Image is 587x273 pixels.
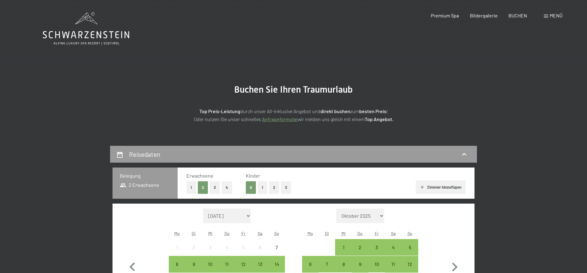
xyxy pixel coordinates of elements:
[224,231,230,236] abbr: Donnerstag
[359,108,386,114] strong: besten Preis
[202,256,219,272] div: Wed Sep 10 2025
[169,239,185,256] div: Mon Sep 01 2025
[335,256,352,272] div: Wed Oct 08 2025
[198,181,208,194] button: 2
[120,172,170,179] h3: Belegung
[268,239,285,256] div: Sun Sep 07 2025
[219,245,234,260] div: 4
[222,181,232,194] button: 4
[120,182,159,188] span: 2 Erwachsene
[385,256,401,272] div: Anreise möglich
[219,256,235,272] div: Thu Sep 11 2025
[302,256,319,272] div: Anreise möglich
[308,231,313,236] abbr: Montag
[281,181,291,194] button: 3
[210,181,220,194] button: 3
[252,256,268,272] div: Anreise möglich
[185,256,202,272] div: Tue Sep 09 2025
[235,256,252,272] div: Anreise möglich
[268,256,285,272] div: Sun Sep 14 2025
[202,256,219,272] div: Anreise möglich
[368,239,385,256] div: Anreise möglich
[402,245,418,260] div: 5
[341,231,346,236] abbr: Mittwoch
[252,239,268,256] div: Anreise nicht möglich
[262,116,298,122] a: Anfrageformular
[325,231,329,236] abbr: Dienstag
[258,181,267,194] button: 1
[185,239,202,256] div: Anreise nicht möglich
[402,239,418,256] div: Sun Oct 05 2025
[235,239,252,256] div: Fri Sep 05 2025
[335,239,352,256] div: Wed Oct 01 2025
[470,13,498,18] a: Bildergalerie
[252,239,268,256] div: Sat Sep 06 2025
[235,256,252,272] div: Fri Sep 12 2025
[368,239,385,256] div: Fri Oct 03 2025
[416,180,466,194] button: Zimmer hinzufügen
[335,256,352,272] div: Anreise möglich
[268,256,285,272] div: Anreise möglich
[174,231,180,236] abbr: Montag
[192,231,196,236] abbr: Dienstag
[335,239,352,256] div: Anreise möglich
[169,256,185,272] div: Mon Sep 08 2025
[319,256,335,272] div: Tue Oct 07 2025
[352,256,368,272] div: Thu Oct 09 2025
[402,239,418,256] div: Anreise möglich
[385,256,401,272] div: Sat Oct 11 2025
[319,256,335,272] div: Anreise möglich
[252,256,268,272] div: Sat Sep 13 2025
[368,256,385,272] div: Fri Oct 10 2025
[219,239,235,256] div: Anreise nicht möglich
[357,231,363,236] abbr: Donnerstag
[550,13,563,18] span: Menü
[219,256,235,272] div: Anreise möglich
[253,245,268,260] div: 6
[352,256,368,272] div: Anreise möglich
[258,231,262,236] abbr: Samstag
[391,231,396,236] abbr: Samstag
[268,239,285,256] div: Anreise nicht möglich
[186,173,213,179] span: Erwachsene
[431,13,459,18] a: Premium Spa
[320,108,350,114] strong: direkt buchen
[274,231,279,236] abbr: Sonntag
[246,173,260,179] span: Kinder
[402,256,418,272] div: Sun Oct 12 2025
[185,239,202,256] div: Tue Sep 02 2025
[336,245,351,260] div: 1
[508,13,527,18] a: BUCHEN
[186,245,201,260] div: 2
[129,150,160,158] h2: Reisedaten
[169,256,185,272] div: Anreise möglich
[185,256,202,272] div: Anreise möglich
[169,245,185,260] div: 1
[402,256,418,272] div: Anreise möglich
[242,231,246,236] abbr: Freitag
[186,181,196,194] button: 1
[202,239,219,256] div: Wed Sep 03 2025
[353,245,368,260] div: 2
[234,84,353,95] span: Buchen Sie Ihren Traumurlaub
[352,239,368,256] div: Anreise möglich
[219,239,235,256] div: Thu Sep 04 2025
[246,181,256,194] button: 0
[202,239,219,256] div: Anreise nicht möglich
[236,245,251,260] div: 5
[375,231,379,236] abbr: Freitag
[208,231,212,236] abbr: Mittwoch
[203,245,218,260] div: 3
[369,245,384,260] div: 3
[385,239,401,256] div: Anreise möglich
[352,239,368,256] div: Thu Oct 02 2025
[385,239,401,256] div: Sat Oct 04 2025
[365,116,393,122] strong: Top Angebot.
[235,239,252,256] div: Anreise nicht möglich
[169,239,185,256] div: Anreise nicht möglich
[269,245,284,260] div: 7
[199,108,240,114] strong: Top Preis-Leistung
[269,181,279,194] button: 2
